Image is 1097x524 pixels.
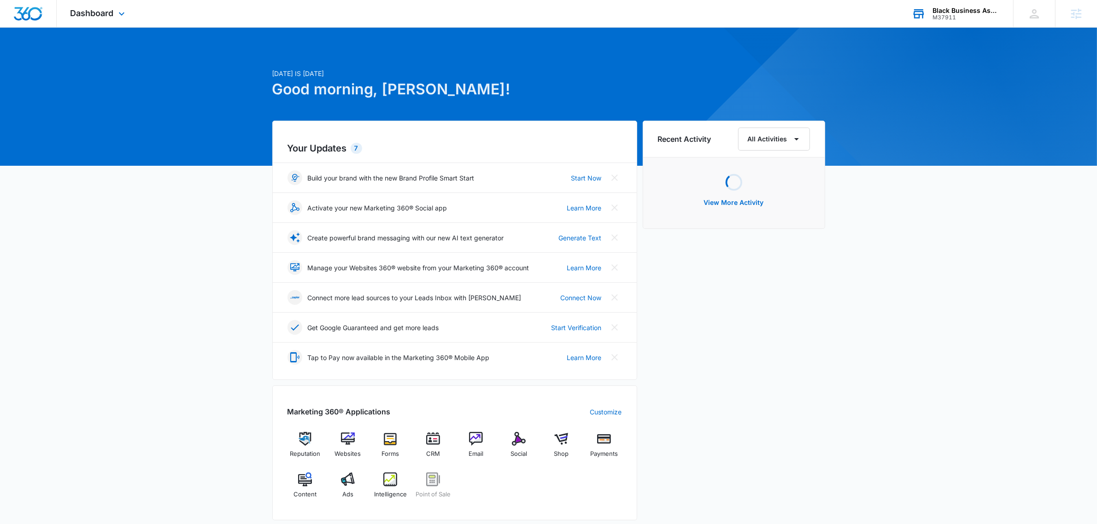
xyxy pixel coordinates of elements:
[607,320,622,335] button: Close
[287,432,323,465] a: Reputation
[607,200,622,215] button: Close
[373,472,408,506] a: Intelligence
[590,449,618,459] span: Payments
[308,293,522,303] p: Connect more lead sources to your Leads Inbox with [PERSON_NAME]
[607,290,622,305] button: Close
[551,323,602,332] a: Start Verification
[567,353,602,362] a: Learn More
[738,128,810,151] button: All Activities
[554,449,569,459] span: Shop
[607,350,622,365] button: Close
[567,263,602,273] a: Learn More
[561,293,602,303] a: Connect Now
[373,432,408,465] a: Forms
[501,432,536,465] a: Social
[933,14,1000,21] div: account id
[426,449,440,459] span: CRM
[458,432,494,465] a: Email
[559,233,602,243] a: Generate Text
[933,7,1000,14] div: account name
[416,472,451,506] a: Point of Sale
[287,141,622,155] h2: Your Updates
[658,134,711,145] h6: Recent Activity
[381,449,399,459] span: Forms
[607,170,622,185] button: Close
[70,8,114,18] span: Dashboard
[571,173,602,183] a: Start Now
[308,263,529,273] p: Manage your Websites 360® website from your Marketing 360® account
[290,449,320,459] span: Reputation
[308,203,447,213] p: Activate your new Marketing 360® Social app
[287,472,323,506] a: Content
[416,432,451,465] a: CRM
[330,432,365,465] a: Websites
[272,69,637,78] p: [DATE] is [DATE]
[544,432,579,465] a: Shop
[469,449,483,459] span: Email
[607,230,622,245] button: Close
[308,323,439,332] p: Get Google Guaranteed and get more leads
[587,432,622,465] a: Payments
[334,449,361,459] span: Websites
[510,449,527,459] span: Social
[308,233,504,243] p: Create powerful brand messaging with our new AI text generator
[416,490,451,499] span: Point of Sale
[567,203,602,213] a: Learn More
[293,490,317,499] span: Content
[607,260,622,275] button: Close
[590,407,622,417] a: Customize
[308,173,475,183] p: Build your brand with the new Brand Profile Smart Start
[342,490,353,499] span: Ads
[272,78,637,100] h1: Good morning, [PERSON_NAME]!
[308,353,490,362] p: Tap to Pay now available in the Marketing 360® Mobile App
[351,143,362,154] div: 7
[287,406,391,417] h2: Marketing 360® Applications
[330,472,365,506] a: Ads
[695,192,773,214] button: View More Activity
[374,490,407,499] span: Intelligence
